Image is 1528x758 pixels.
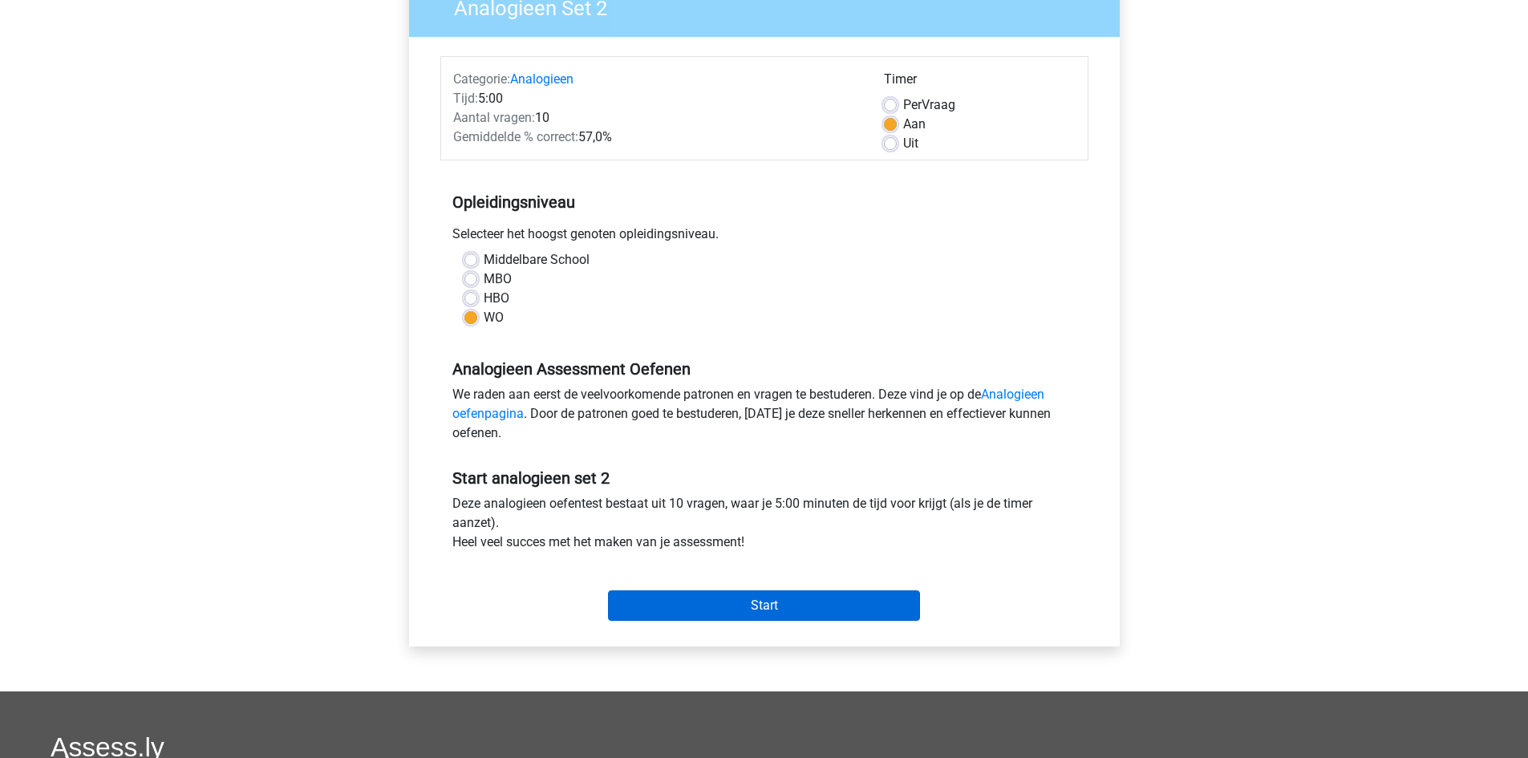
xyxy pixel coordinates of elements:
[453,110,535,125] span: Aantal vragen:
[441,108,872,128] div: 10
[453,71,510,87] span: Categorie:
[453,129,578,144] span: Gemiddelde % correct:
[484,270,512,289] label: MBO
[608,590,920,621] input: Start
[884,70,1076,95] div: Timer
[440,225,1088,250] div: Selecteer het hoogst genoten opleidingsniveau.
[452,468,1076,488] h5: Start analogieen set 2
[484,308,504,327] label: WO
[484,250,590,270] label: Middelbare School
[440,385,1088,449] div: We raden aan eerst de veelvoorkomende patronen en vragen te bestuderen. Deze vind je op de . Door...
[484,289,509,308] label: HBO
[903,95,955,115] label: Vraag
[903,134,918,153] label: Uit
[441,89,872,108] div: 5:00
[441,128,872,147] div: 57,0%
[453,91,478,106] span: Tijd:
[903,115,926,134] label: Aan
[510,71,574,87] a: Analogieen
[903,97,922,112] span: Per
[440,494,1088,558] div: Deze analogieen oefentest bestaat uit 10 vragen, waar je 5:00 minuten de tijd voor krijgt (als je...
[452,359,1076,379] h5: Analogieen Assessment Oefenen
[452,186,1076,218] h5: Opleidingsniveau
